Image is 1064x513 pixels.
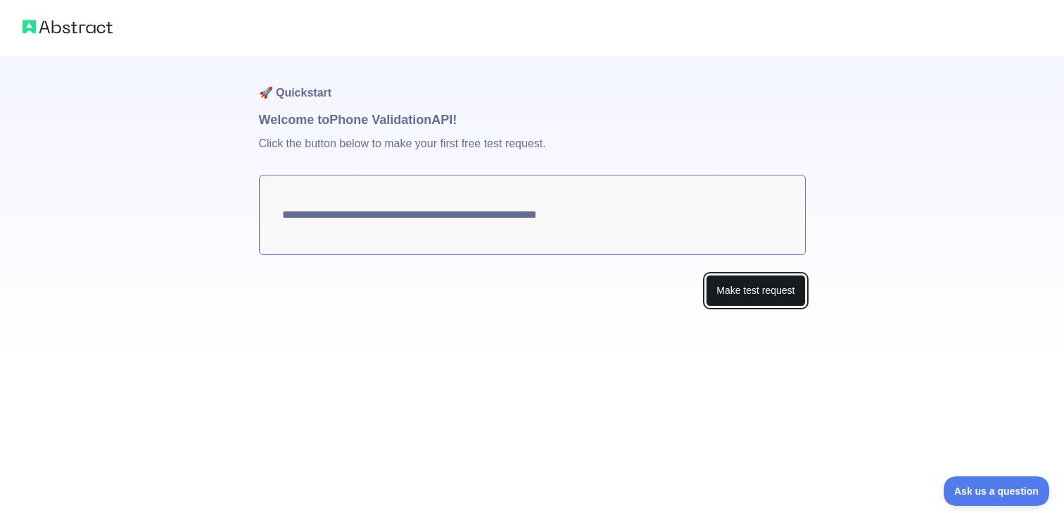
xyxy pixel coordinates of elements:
h1: Welcome to Phone Validation API! [259,110,806,130]
h1: 🚀 Quickstart [259,56,806,110]
p: Click the button below to make your first free test request. [259,130,806,175]
img: Abstract logo [23,17,113,37]
button: Make test request [706,275,805,307]
iframe: Toggle Customer Support [944,476,1050,506]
